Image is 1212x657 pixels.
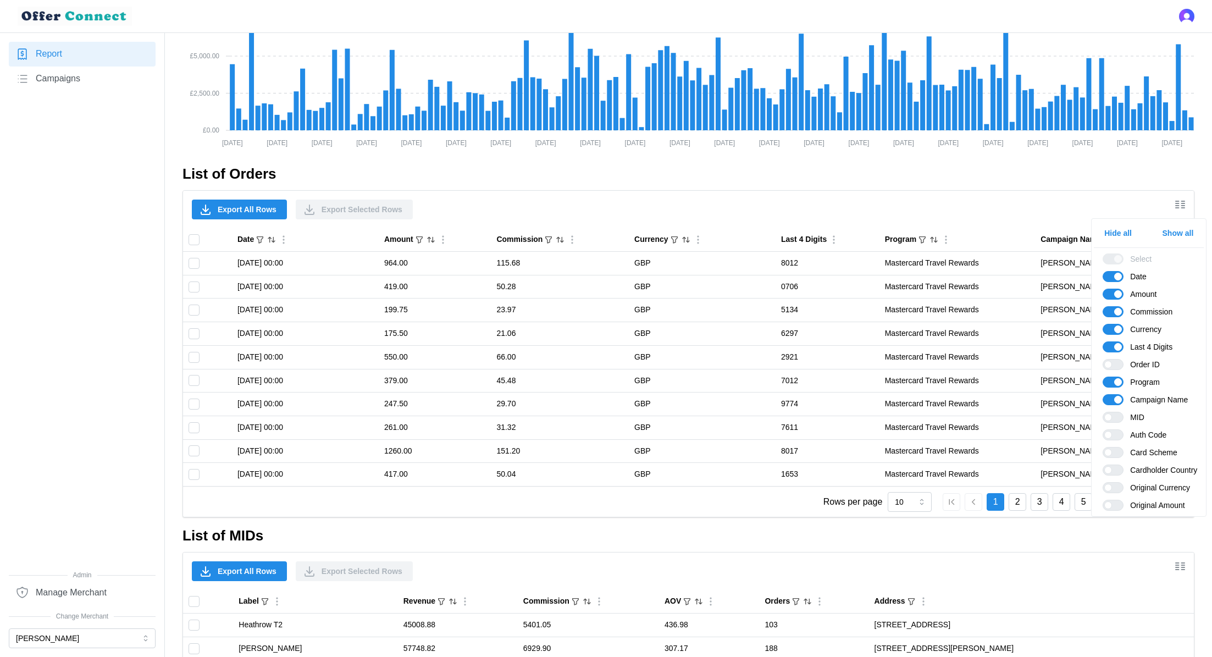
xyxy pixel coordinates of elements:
tspan: [DATE] [1072,139,1093,147]
button: Sort by Currency ascending [681,235,691,245]
span: Amount [1124,289,1156,300]
div: Show/Hide columns [1091,218,1207,517]
td: [STREET_ADDRESS] [869,614,1194,637]
td: 7012 [776,369,879,393]
input: Toggle select row [189,258,200,269]
td: 5134 [776,299,879,322]
td: GBP [629,439,776,463]
input: Toggle select all [189,234,200,245]
span: Campaigns [36,72,80,86]
span: Export Selected Rows [322,200,402,219]
td: [DATE] 00:00 [232,299,379,322]
button: Open user button [1179,9,1194,24]
tspan: [DATE] [401,139,422,147]
td: 261.00 [379,416,491,439]
td: 419.00 [379,275,491,299]
span: Order ID [1124,359,1160,370]
input: Toggle select row [189,281,200,292]
input: Toggle select row [189,399,200,410]
td: 50.04 [491,463,629,486]
span: Hide all [1104,224,1132,242]
td: GBP [629,252,776,275]
tspan: [DATE] [267,139,287,147]
button: Column Actions [437,234,449,246]
td: [DATE] 00:00 [232,463,379,486]
td: [PERSON_NAME] [1035,252,1194,275]
td: GBP [629,416,776,439]
tspan: [DATE] [1161,139,1182,147]
button: Column Actions [459,595,471,608]
button: Sort by Orders descending [803,597,812,606]
input: Toggle select row [189,620,200,631]
td: 964.00 [379,252,491,275]
span: Export All Rows [218,200,276,219]
td: 5401.05 [518,614,659,637]
tspan: [DATE] [625,139,646,147]
td: 7611 [776,416,879,439]
tspan: [DATE] [312,139,333,147]
button: 5 [1075,493,1092,511]
button: Column Actions [593,595,605,608]
input: Toggle select row [189,352,200,363]
td: Mastercard Travel Rewards [879,369,1036,393]
td: 2921 [776,345,879,369]
div: Revenue [403,595,435,608]
button: Show all [1152,223,1204,243]
span: Export All Rows [218,562,276,581]
td: [PERSON_NAME] [1035,393,1194,416]
td: [DATE] 00:00 [232,369,379,393]
img: loyalBe Logo [18,7,132,26]
td: 45.48 [491,369,629,393]
td: [PERSON_NAME] [1035,369,1194,393]
button: Show/Hide columns [1171,557,1189,576]
p: Rows per page [823,495,883,509]
td: Heathrow T2 [233,614,397,637]
td: [PERSON_NAME] [1035,322,1194,346]
td: GBP [629,299,776,322]
input: Toggle select row [189,445,200,456]
td: 103 [759,614,868,637]
span: Select [1124,253,1152,264]
span: Commission [1124,306,1172,317]
td: [PERSON_NAME] [1035,439,1194,463]
button: Column Actions [813,595,826,608]
span: Change Merchant [9,611,156,622]
button: Sort by AOV descending [694,597,704,606]
td: 1260.00 [379,439,491,463]
button: Sort by Commission descending [555,235,565,245]
input: Toggle select row [189,422,200,433]
tspan: [DATE] [849,139,870,147]
td: GBP [629,393,776,416]
div: Address [875,595,905,608]
button: 2 [1009,493,1026,511]
td: 66.00 [491,345,629,369]
button: Column Actions [940,234,952,246]
button: Sort by Revenue descending [448,597,458,606]
tspan: [DATE] [222,139,243,147]
td: 21.06 [491,322,629,346]
button: Column Actions [278,234,290,246]
tspan: [DATE] [580,139,601,147]
button: Column Actions [917,595,929,608]
td: GBP [629,275,776,299]
button: 3 [1031,493,1048,511]
td: 379.00 [379,369,491,393]
td: [PERSON_NAME] [1035,416,1194,439]
td: [DATE] 00:00 [232,345,379,369]
button: Column Actions [271,595,283,608]
td: 436.98 [659,614,760,637]
tspan: £2,500.00 [190,90,220,97]
td: Mastercard Travel Rewards [879,322,1036,346]
td: 50.28 [491,275,629,299]
button: [PERSON_NAME] [9,628,156,648]
td: 550.00 [379,345,491,369]
span: Original Currency [1124,482,1190,493]
td: [DATE] 00:00 [232,416,379,439]
input: Toggle select all [189,596,200,607]
tspan: [DATE] [893,139,914,147]
tspan: [DATE] [804,139,824,147]
td: 0706 [776,275,879,299]
tspan: [DATE] [714,139,735,147]
td: [DATE] 00:00 [232,439,379,463]
span: Export Selected Rows [322,562,402,581]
